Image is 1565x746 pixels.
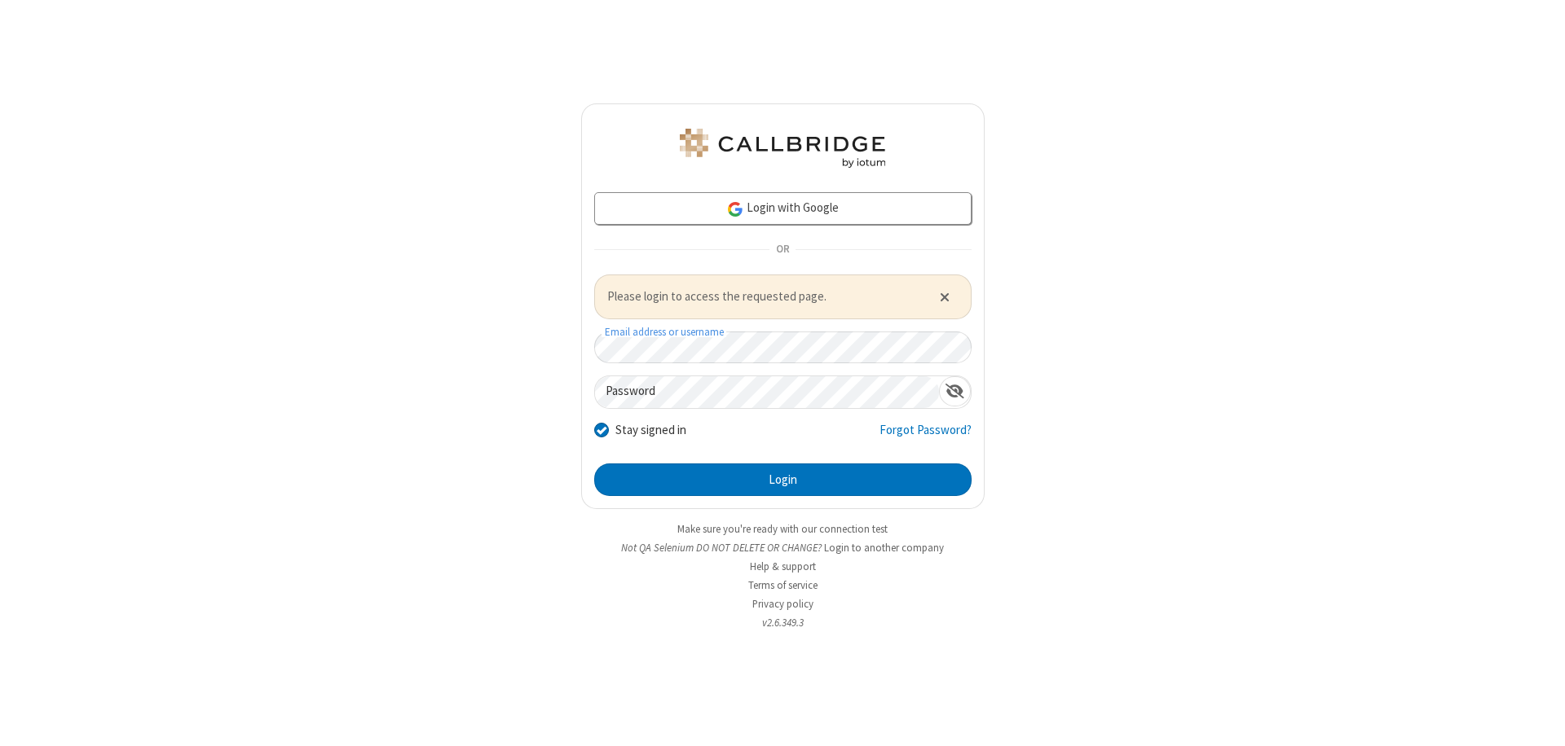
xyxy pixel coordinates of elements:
[726,200,744,218] img: google-icon.png
[581,540,985,555] li: Not QA Selenium DO NOT DELETE OR CHANGE?
[769,239,796,261] span: OR
[594,331,972,363] input: Email address or username
[750,559,816,573] a: Help & support
[595,376,939,408] input: Password
[594,192,972,225] a: Login with Google
[879,421,972,452] a: Forgot Password?
[1524,704,1553,735] iframe: Chat
[677,522,888,536] a: Make sure you're ready with our connection test
[615,421,686,440] label: Stay signed in
[824,540,944,555] button: Login to another company
[607,287,919,306] span: Please login to access the requested page.
[581,615,985,630] li: v2.6.349.3
[939,376,971,406] div: Show password
[748,578,818,592] a: Terms of service
[594,463,972,496] button: Login
[931,284,958,309] button: Close alert
[752,597,813,611] a: Privacy policy
[677,129,888,168] img: QA Selenium DO NOT DELETE OR CHANGE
